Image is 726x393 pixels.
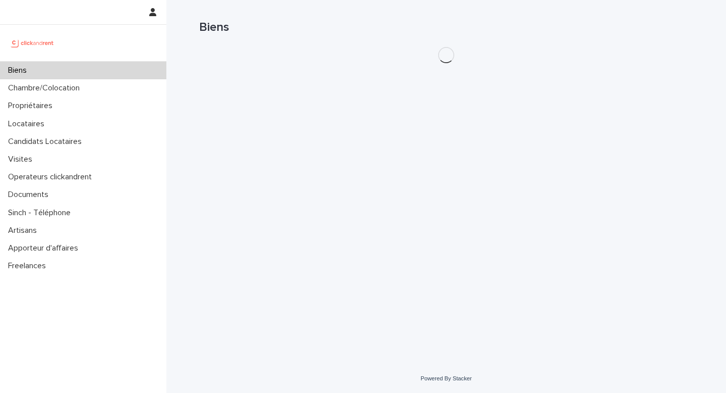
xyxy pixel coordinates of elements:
[4,137,90,146] p: Candidats Locataires
[4,190,56,200] p: Documents
[4,155,40,164] p: Visites
[4,243,86,253] p: Apporteur d'affaires
[199,20,693,35] h1: Biens
[8,33,57,53] img: UCB0brd3T0yccxBKYDjQ
[4,83,88,93] p: Chambre/Colocation
[4,66,35,75] p: Biens
[4,172,100,182] p: Operateurs clickandrent
[4,119,52,129] p: Locataires
[4,261,54,271] p: Freelances
[4,226,45,235] p: Artisans
[4,208,79,218] p: Sinch - Téléphone
[420,375,471,381] a: Powered By Stacker
[4,101,60,111] p: Propriétaires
